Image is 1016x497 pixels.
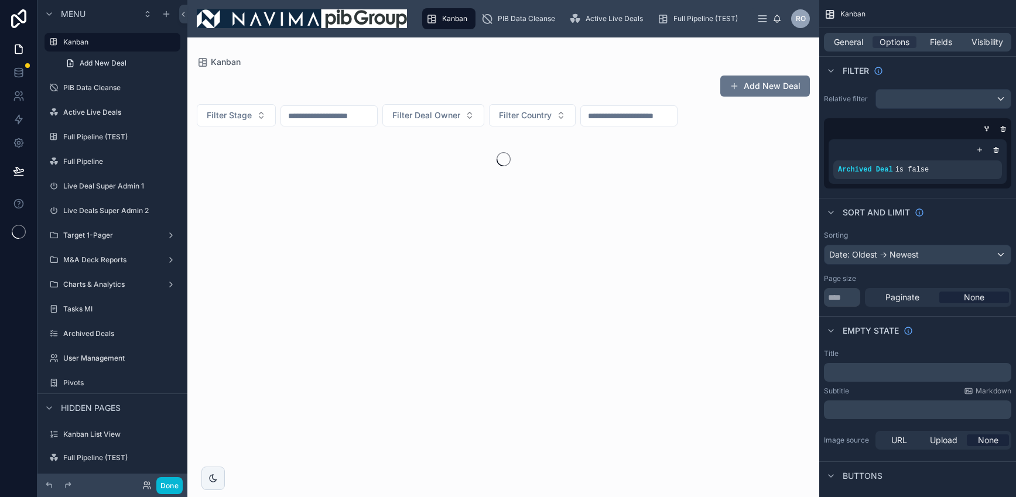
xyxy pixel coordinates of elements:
[63,108,178,117] label: Active Live Deals
[45,448,180,467] a: Full Pipeline (TEST)
[422,8,475,29] a: Kanban
[45,425,180,444] a: Kanban List View
[45,152,180,171] a: Full Pipeline
[80,59,126,68] span: Add New Deal
[63,453,178,462] label: Full Pipeline (TEST)
[45,226,180,245] a: Target 1-Pager
[824,436,871,445] label: Image source
[45,373,180,392] a: Pivots
[930,434,957,446] span: Upload
[63,231,162,240] label: Target 1-Pager
[930,36,952,48] span: Fields
[63,354,178,363] label: User Management
[45,275,180,294] a: Charts & Analytics
[63,280,162,289] label: Charts & Analytics
[566,8,651,29] a: Active Live Deals
[824,274,856,283] label: Page size
[895,166,929,174] span: is false
[45,128,180,146] a: Full Pipeline (TEST)
[63,206,178,215] label: Live Deals Super Admin 2
[63,329,178,338] label: Archived Deals
[891,434,907,446] span: URL
[976,386,1011,396] span: Markdown
[442,14,467,23] span: Kanban
[59,54,180,73] a: Add New Deal
[840,9,866,19] span: Kanban
[478,8,563,29] a: PIB Data Cleanse
[61,402,121,414] span: Hidden pages
[63,83,178,92] label: PIB Data Cleanse
[824,231,848,240] label: Sorting
[843,470,882,482] span: Buttons
[834,36,863,48] span: General
[885,292,919,303] span: Paginate
[673,14,738,23] span: Full Pipeline (TEST)
[824,363,1011,382] div: scrollable content
[63,132,178,142] label: Full Pipeline (TEST)
[45,201,180,220] a: Live Deals Super Admin 2
[586,14,643,23] span: Active Live Deals
[63,157,178,166] label: Full Pipeline
[45,251,180,269] a: M&A Deck Reports
[825,245,1011,264] div: Date: Oldest -> Newest
[63,37,173,47] label: Kanban
[63,181,178,191] label: Live Deal Super Admin 1
[45,349,180,368] a: User Management
[45,300,180,318] a: Tasks MI
[63,255,162,265] label: M&A Deck Reports
[843,325,899,337] span: Empty state
[843,65,869,77] span: Filter
[61,8,85,20] span: Menu
[63,430,178,439] label: Kanban List View
[63,378,178,388] label: Pivots
[796,14,806,23] span: RO
[971,36,1003,48] span: Visibility
[197,9,407,28] img: App logo
[964,292,984,303] span: None
[824,245,1011,265] button: Date: Oldest -> Newest
[45,78,180,97] a: PIB Data Cleanse
[45,324,180,343] a: Archived Deals
[45,33,180,52] a: Kanban
[824,386,849,396] label: Subtitle
[654,8,746,29] a: Full Pipeline (TEST)
[880,36,909,48] span: Options
[156,477,183,494] button: Done
[964,386,1011,396] a: Markdown
[824,400,1011,419] div: scrollable content
[824,94,871,104] label: Relative filter
[843,207,910,218] span: Sort And Limit
[45,103,180,122] a: Active Live Deals
[63,304,178,314] label: Tasks MI
[978,434,998,446] span: None
[498,14,555,23] span: PIB Data Cleanse
[824,349,839,358] label: Title
[45,177,180,196] a: Live Deal Super Admin 1
[416,6,772,32] div: scrollable content
[838,166,893,174] span: Archived Deal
